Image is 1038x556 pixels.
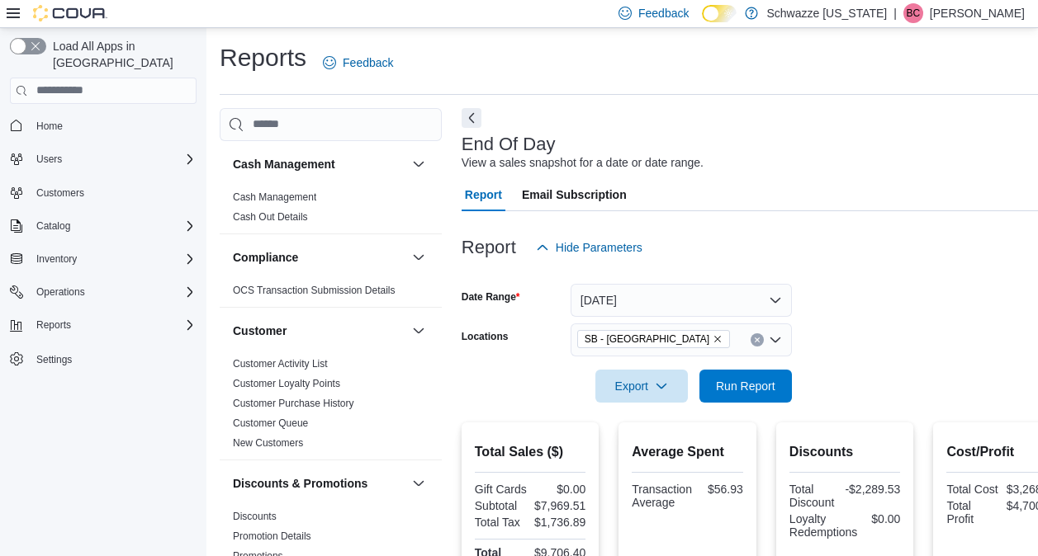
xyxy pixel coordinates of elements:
p: [PERSON_NAME] [930,3,1025,23]
a: Home [30,116,69,136]
h3: Report [462,238,516,257]
span: Run Report [716,378,775,394]
span: Customer Queue [233,417,308,430]
a: Cash Management [233,191,316,203]
span: Hide Parameters [556,239,642,256]
span: Catalog [36,219,70,233]
a: Cash Out Details [233,211,308,223]
label: Date Range [462,290,520,304]
span: Users [30,149,197,169]
div: $0.00 [533,483,585,496]
span: SB - Glendale [577,330,730,348]
span: Customer Activity List [233,357,328,370]
p: | [893,3,897,23]
button: Inventory [30,249,83,269]
button: Inventory [3,247,203,271]
button: Reports [3,313,203,337]
span: Email Subscription [522,178,627,211]
button: Home [3,114,203,138]
div: -$2,289.53 [845,483,900,496]
a: New Customers [233,437,303,449]
h2: Total Sales ($) [475,442,586,462]
span: Inventory [36,252,77,266]
span: SB - [GEOGRAPHIC_DATA] [585,331,709,347]
span: Feedback [343,54,393,71]
span: Operations [30,282,197,302]
span: Customer Purchase History [233,397,354,410]
span: Catalog [30,216,197,236]
button: Discounts & Promotions [233,475,405,492]
p: Schwazze [US_STATE] [766,3,887,23]
span: Export [605,370,678,403]
button: Users [30,149,69,169]
button: Remove SB - Glendale from selection in this group [713,334,723,344]
div: $56.93 [699,483,743,496]
div: Brennan Croy [903,3,923,23]
span: BC [907,3,921,23]
span: Report [465,178,502,211]
span: Load All Apps in [GEOGRAPHIC_DATA] [46,38,197,71]
h3: Compliance [233,249,298,266]
div: View a sales snapshot for a date or date range. [462,154,704,172]
button: Customer [409,321,429,341]
button: Open list of options [769,333,782,346]
h2: Discounts [789,442,901,462]
button: Customer [233,323,405,339]
div: Customer [220,354,442,459]
h3: Cash Management [233,156,335,172]
button: Clear input [751,333,764,346]
span: Customers [30,182,197,203]
a: Customers [30,183,91,203]
a: Promotion Details [233,530,311,542]
button: Discounts & Promotions [409,474,429,493]
div: Loyalty Redemptions [789,512,858,539]
div: Transaction Average [632,483,692,509]
h3: Customer [233,323,287,339]
button: Operations [30,282,92,302]
a: Customer Activity List [233,358,328,370]
a: Customer Purchase History [233,398,354,409]
button: Operations [3,280,203,304]
button: Export [595,370,688,403]
span: Cash Management [233,191,316,204]
button: Compliance [409,247,429,267]
span: Inventory [30,249,197,269]
a: Discounts [233,511,277,522]
a: Customer Queue [233,417,308,429]
span: Operations [36,285,85,299]
span: OCS Transaction Submission Details [233,284,396,297]
nav: Complex example [10,107,197,414]
div: $7,969.51 [533,499,585,512]
button: Compliance [233,249,405,266]
h1: Reports [220,41,306,74]
span: Cash Out Details [233,210,308,224]
label: Locations [462,330,509,343]
button: Customers [3,181,203,205]
img: Cova [33,5,107,21]
button: Catalog [30,216,77,236]
button: Users [3,148,203,171]
div: Subtotal [475,499,527,512]
div: Cash Management [220,187,442,233]
button: Cash Management [233,156,405,172]
span: New Customers [233,436,303,450]
span: Reports [30,315,197,335]
button: [DATE] [571,284,792,317]
div: Total Cost [946,483,998,496]
button: Reports [30,315,78,335]
button: Settings [3,346,203,370]
span: Discounts [233,510,277,523]
div: Total Profit [946,499,998,525]
span: Settings [36,353,72,366]
h3: End Of Day [462,134,556,154]
h2: Average Spent [632,442,743,462]
span: Home [30,115,197,136]
span: Promotion Details [233,530,311,543]
h3: Discounts & Promotions [233,475,367,492]
div: $1,736.89 [533,516,585,529]
div: Compliance [220,280,442,307]
div: Gift Cards [475,483,527,496]
span: Feedback [638,5,689,21]
button: Run Report [699,370,792,403]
